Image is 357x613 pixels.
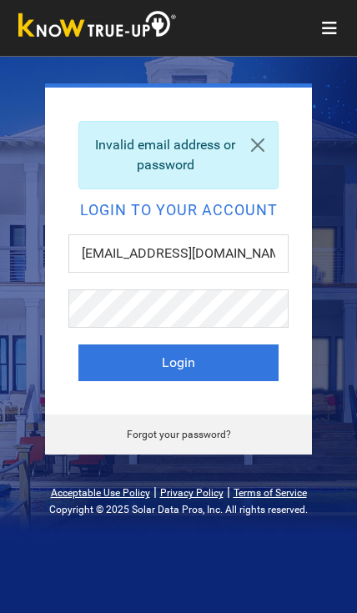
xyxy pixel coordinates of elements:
a: Close [238,122,278,168]
a: Forgot your password? [127,429,231,440]
button: Login [78,344,279,381]
a: Privacy Policy [160,487,224,499]
a: Acceptable Use Policy [51,487,150,499]
span: | [153,484,157,500]
button: Toggle navigation [312,17,347,40]
div: Invalid email address or password [78,121,279,189]
img: Know True-Up [10,8,185,45]
span: | [227,484,230,500]
h2: Login to your account [78,203,279,218]
input: Email [68,234,289,273]
a: Terms of Service [234,487,307,499]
